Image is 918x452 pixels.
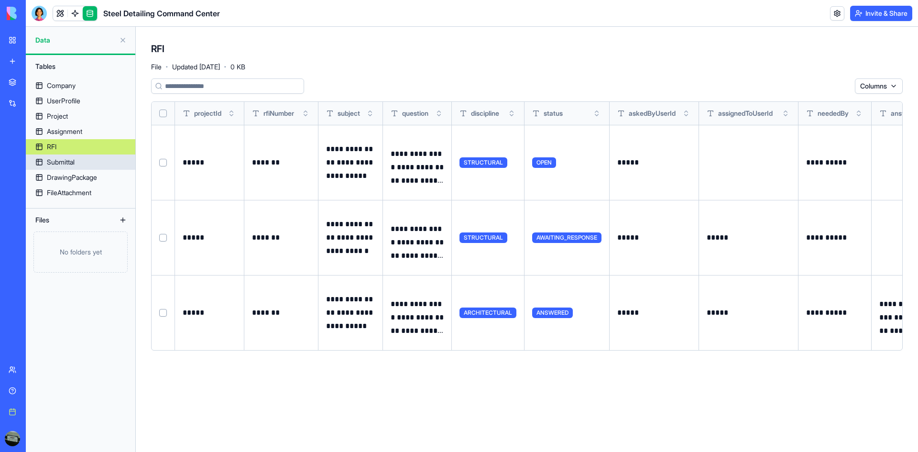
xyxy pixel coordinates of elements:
[26,124,135,139] a: Assignment
[301,109,310,118] button: Toggle sort
[718,109,773,118] span: assignedToUserId
[194,109,221,118] span: projectId
[26,78,135,93] a: Company
[165,59,168,75] span: ·
[855,78,903,94] button: Columns
[31,59,131,74] div: Tables
[227,109,236,118] button: Toggle sort
[35,35,115,45] span: Data
[5,431,20,446] img: ACg8ocKpHI9DR4qXfEuWhNhK9qRIDqUpSEg3BIFUaPF-kKE2T7TdmvU=s96-c
[224,59,227,75] span: ·
[434,109,444,118] button: Toggle sort
[47,142,56,152] div: RFI
[854,109,863,118] button: Toggle sort
[26,232,135,273] a: No folders yet
[818,109,849,118] span: neededBy
[629,109,676,118] span: askedByUserId
[47,111,68,121] div: Project
[26,109,135,124] a: Project
[103,8,220,19] h1: Steel Detailing Command Center
[159,234,167,242] button: Select row
[47,81,76,90] div: Company
[47,127,82,136] div: Assignment
[26,185,135,200] a: FileAttachment
[338,109,360,118] span: subject
[47,173,97,182] div: DrawingPackage
[33,232,128,273] div: No folders yet
[459,308,516,318] span: ARCHITECTURAL
[592,109,601,118] button: Toggle sort
[850,6,912,21] button: Invite & Share
[471,109,499,118] span: discipline
[151,62,162,72] span: File
[172,62,220,72] span: Updated [DATE]
[544,109,563,118] span: status
[47,157,75,167] div: Submittal
[365,109,375,118] button: Toggle sort
[159,309,167,317] button: Select row
[532,232,601,243] span: AWAITING_RESPONSE
[151,42,164,55] h4: RFI
[31,212,107,228] div: Files
[532,157,556,168] span: OPEN
[159,159,167,166] button: Select row
[7,7,66,20] img: logo
[159,110,167,117] button: Select all
[26,170,135,185] a: DrawingPackage
[26,139,135,154] a: RFI
[47,96,80,106] div: UserProfile
[507,109,516,118] button: Toggle sort
[459,157,507,168] span: STRUCTURAL
[263,109,294,118] span: rfiNumber
[781,109,790,118] button: Toggle sort
[402,109,428,118] span: question
[26,154,135,170] a: Submittal
[47,188,91,198] div: FileAttachment
[459,232,507,243] span: STRUCTURAL
[26,93,135,109] a: UserProfile
[532,308,573,318] span: ANSWERED
[681,109,691,118] button: Toggle sort
[230,62,245,72] span: 0 KB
